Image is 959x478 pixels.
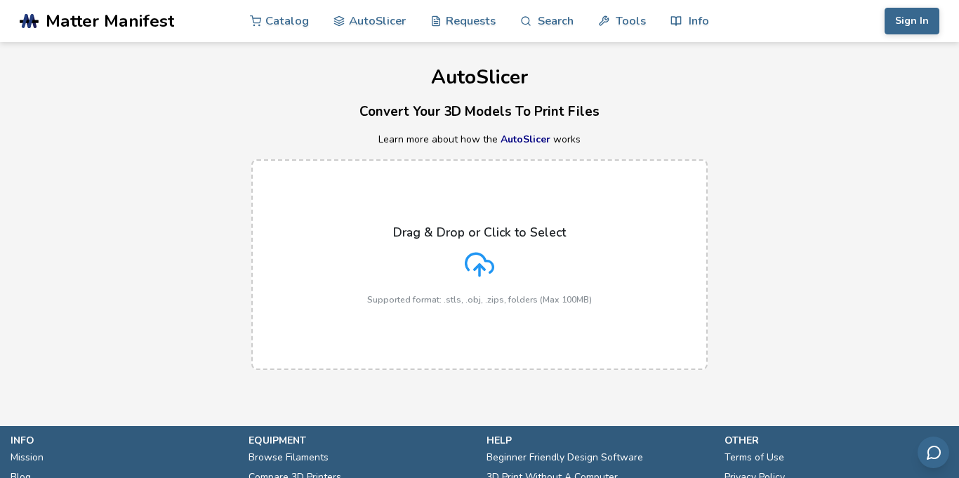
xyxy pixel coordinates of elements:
[725,433,948,448] p: other
[11,448,44,467] a: Mission
[367,295,592,305] p: Supported format: .stls, .obj, .zips, folders (Max 100MB)
[11,433,234,448] p: info
[885,8,939,34] button: Sign In
[501,133,550,146] a: AutoSlicer
[487,433,710,448] p: help
[725,448,784,467] a: Terms of Use
[393,225,566,239] p: Drag & Drop or Click to Select
[249,448,329,467] a: Browse Filaments
[487,448,643,467] a: Beginner Friendly Design Software
[918,437,949,468] button: Send feedback via email
[46,11,174,31] span: Matter Manifest
[249,433,472,448] p: equipment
